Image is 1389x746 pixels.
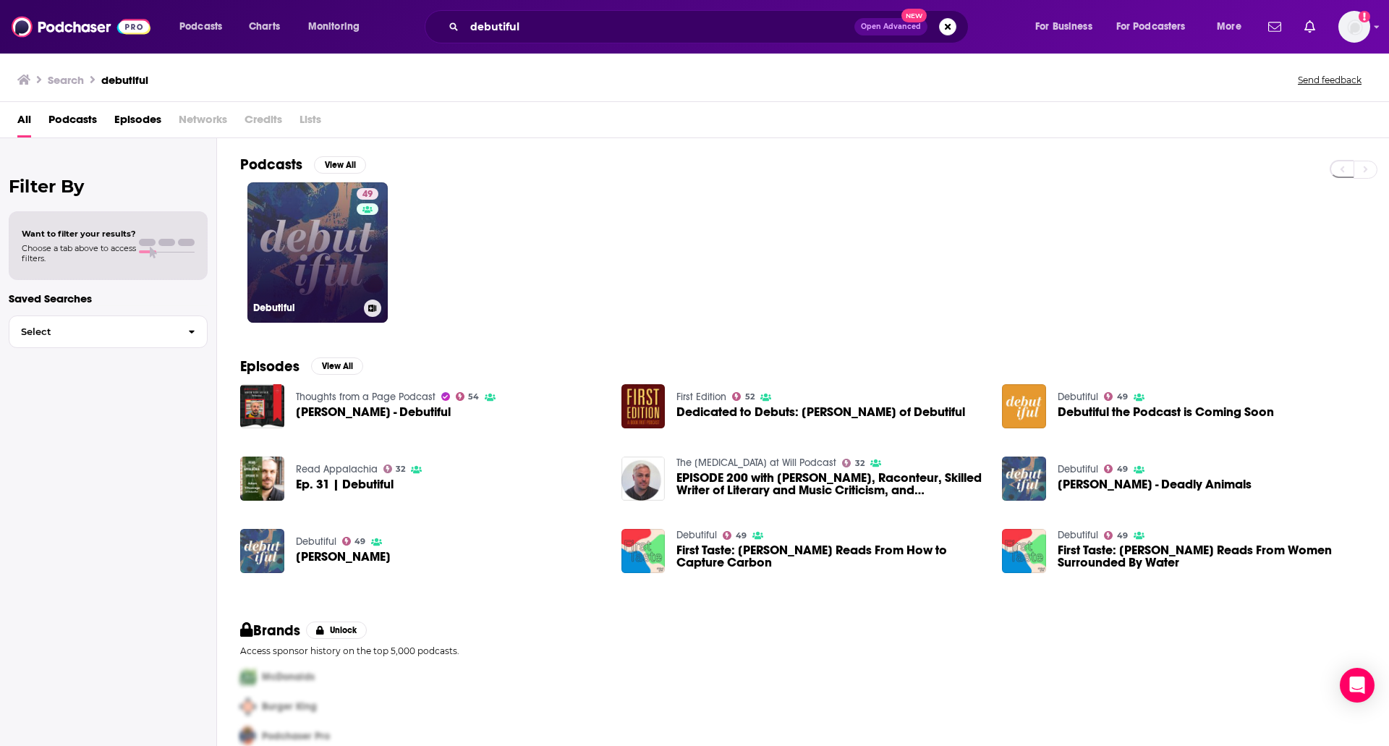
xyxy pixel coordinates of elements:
[1338,11,1370,43] img: User Profile
[169,15,241,38] button: open menu
[1058,529,1098,541] a: Debutiful
[1104,531,1128,540] a: 49
[1058,406,1274,418] a: Debutiful the Podcast is Coming Soon
[1117,466,1128,472] span: 49
[296,463,378,475] a: Read Appalachia
[240,156,302,174] h2: Podcasts
[1338,11,1370,43] button: Show profile menu
[1002,529,1046,573] a: First Taste: Patricia Coral Reads From Women Surrounded By Water
[114,108,161,137] a: Episodes
[9,176,208,197] h2: Filter By
[247,182,388,323] a: 49Debutiful
[842,459,865,467] a: 32
[245,108,282,137] span: Credits
[306,622,368,639] button: Unlock
[22,243,136,263] span: Choose a tab above to access filters.
[300,108,321,137] span: Lists
[1116,17,1186,37] span: For Podcasters
[676,472,985,496] a: EPISODE 200 with Adam Vitcavage, Raconteur, Skilled Writer of Literary and Music Criticism, and C...
[1025,15,1110,38] button: open menu
[240,357,300,376] h2: Episodes
[1217,17,1241,37] span: More
[240,357,363,376] a: EpisodesView All
[354,538,365,545] span: 49
[1002,384,1046,428] img: Debutiful the Podcast is Coming Soon
[676,391,726,403] a: First Edition
[621,457,666,501] img: EPISODE 200 with Adam Vitcavage, Raconteur, Skilled Writer of Literary and Music Criticism, and C...
[308,17,360,37] span: Monitoring
[621,384,666,428] img: Dedicated to Debuts: Adam Vitcavage of Debutiful
[357,188,378,200] a: 49
[732,392,755,401] a: 52
[296,406,451,418] span: [PERSON_NAME] - Debutiful
[901,9,927,22] span: New
[456,392,480,401] a: 54
[9,327,177,336] span: Select
[1107,15,1207,38] button: open menu
[621,529,666,573] img: First Taste: Cameron Walker Reads From How to Capture Carbon
[240,384,284,428] a: Adam Vitcavage - Debutiful
[12,13,150,41] img: Podchaser - Follow, Share and Rate Podcasts
[262,671,315,683] span: McDonalds
[745,394,755,400] span: 52
[1104,392,1128,401] a: 49
[48,108,97,137] a: Podcasts
[296,551,391,563] a: Maya Kessler - Rosenfeld
[1058,391,1098,403] a: Debutiful
[240,622,300,640] h2: Brands
[239,15,289,38] a: Charts
[240,529,284,573] img: Maya Kessler - Rosenfeld
[9,315,208,348] button: Select
[48,73,84,87] h3: Search
[240,645,1366,656] p: Access sponsor history on the top 5,000 podcasts.
[855,460,865,467] span: 32
[676,406,965,418] a: Dedicated to Debuts: Adam Vitcavage of Debutiful
[240,156,366,174] a: PodcastsView All
[296,551,391,563] span: [PERSON_NAME]
[1002,457,1046,501] img: Marie Tierney - Deadly Animals
[17,108,31,137] a: All
[676,529,717,541] a: Debutiful
[9,292,208,305] p: Saved Searches
[396,466,405,472] span: 32
[1299,14,1321,39] a: Show notifications dropdown
[1058,544,1366,569] span: First Taste: [PERSON_NAME] Reads From Women Surrounded By Water
[736,533,747,539] span: 49
[179,108,227,137] span: Networks
[1058,478,1252,491] span: [PERSON_NAME] - Deadly Animals
[296,535,336,548] a: Debutiful
[262,730,330,742] span: Podchaser Pro
[179,17,222,37] span: Podcasts
[1294,74,1366,86] button: Send feedback
[676,406,965,418] span: Dedicated to Debuts: [PERSON_NAME] of Debutiful
[240,457,284,501] img: Ep. 31 | Debutiful
[676,544,985,569] span: First Taste: [PERSON_NAME] Reads From How to Capture Carbon
[468,394,479,400] span: 54
[1338,11,1370,43] span: Logged in as ereardon
[1104,465,1128,473] a: 49
[676,544,985,569] a: First Taste: Cameron Walker Reads From How to Capture Carbon
[438,10,982,43] div: Search podcasts, credits, & more...
[249,17,280,37] span: Charts
[1058,478,1252,491] a: Marie Tierney - Deadly Animals
[1359,11,1370,22] svg: Add a profile image
[234,692,262,721] img: Second Pro Logo
[1058,463,1098,475] a: Debutiful
[1117,394,1128,400] span: 49
[22,229,136,239] span: Want to filter your results?
[296,478,394,491] a: Ep. 31 | Debutiful
[723,531,747,540] a: 49
[1035,17,1092,37] span: For Business
[383,465,406,473] a: 32
[234,662,262,692] img: First Pro Logo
